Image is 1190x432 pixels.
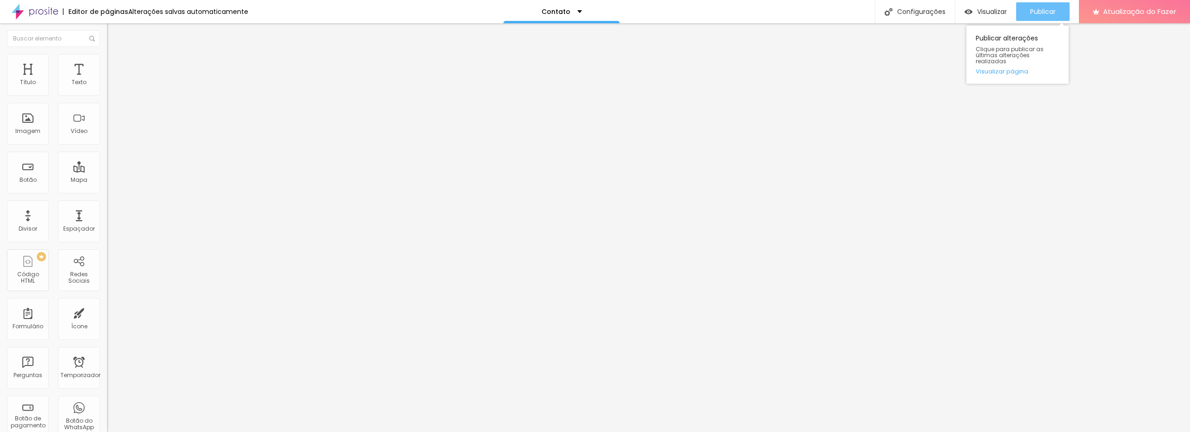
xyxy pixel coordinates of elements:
[60,371,100,379] font: Temporizador
[20,78,36,86] font: Título
[71,322,87,330] font: Ícone
[976,45,1044,65] font: Clique para publicar as últimas alterações realizadas
[107,23,1190,432] iframe: Editor
[17,270,39,285] font: Código HTML
[71,176,87,184] font: Mapa
[542,7,570,16] font: Contato
[128,7,248,16] font: Alterações salvas automaticamente
[15,127,40,135] font: Imagem
[1016,2,1070,21] button: Publicar
[977,7,1007,16] font: Visualizar
[1030,7,1056,16] font: Publicar
[72,78,86,86] font: Texto
[19,225,37,233] font: Divisor
[897,7,945,16] font: Configurações
[64,417,94,431] font: Botão do WhatsApp
[885,8,892,16] img: Ícone
[976,68,1059,74] a: Visualizar página
[976,67,1028,76] font: Visualizar página
[1103,7,1176,16] font: Atualização do Fazer
[20,176,37,184] font: Botão
[63,225,95,233] font: Espaçador
[976,33,1038,43] font: Publicar alterações
[71,127,87,135] font: Vídeo
[955,2,1016,21] button: Visualizar
[7,30,100,47] input: Buscar elemento
[13,371,42,379] font: Perguntas
[68,270,90,285] font: Redes Sociais
[965,8,972,16] img: view-1.svg
[13,322,43,330] font: Formulário
[89,36,95,41] img: Ícone
[11,414,46,429] font: Botão de pagamento
[68,7,128,16] font: Editor de páginas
